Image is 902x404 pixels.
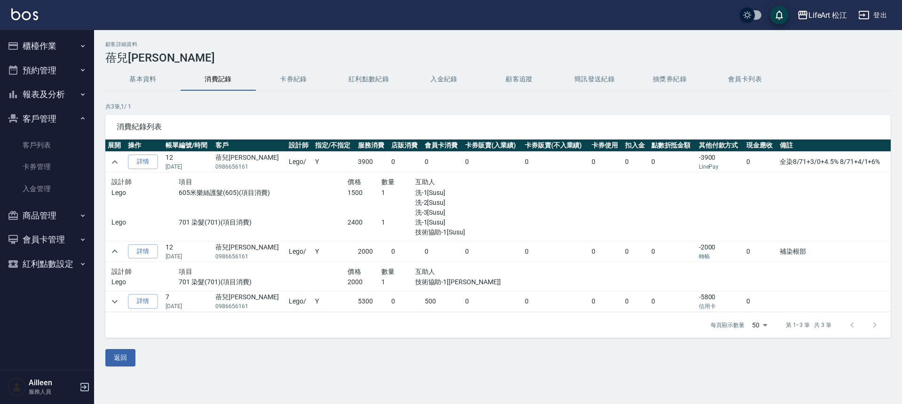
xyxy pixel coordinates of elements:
[522,140,589,152] th: 卡券販賣(不入業績)
[29,378,77,388] h5: Ailleen
[793,6,851,25] button: LifeArt 松江
[179,277,348,287] p: 701 染髮(701)(項目消費)
[4,252,90,276] button: 紅利點數設定
[356,152,389,172] td: 3900
[744,241,777,262] td: 0
[463,291,522,312] td: 0
[422,152,463,172] td: 0
[348,188,381,198] p: 1500
[589,241,623,262] td: 0
[128,244,158,259] a: 詳情
[163,152,213,172] td: 12
[415,208,516,218] p: 洗-3[Susu]
[855,7,891,24] button: 登出
[126,140,163,152] th: 操作
[215,163,284,171] p: 0986656161
[166,302,211,311] p: [DATE]
[696,140,744,152] th: 其他付款方式
[777,241,891,262] td: 補染根部
[381,218,415,227] p: 1
[105,349,135,366] button: 返回
[482,68,557,91] button: 顧客追蹤
[415,268,435,275] span: 互助人
[117,122,879,132] span: 消費紀錄列表
[422,241,463,262] td: 0
[4,227,90,252] button: 會員卡管理
[415,218,516,227] p: 洗-1[Susu]
[215,302,284,311] p: 0986656161
[331,68,406,91] button: 紅利點數紀錄
[696,152,744,172] td: -3900
[166,163,211,171] p: [DATE]
[8,378,26,396] img: Person
[522,291,589,312] td: 0
[313,241,356,262] td: Y
[286,291,313,312] td: Lego /
[649,291,696,312] td: 0
[286,140,313,152] th: 設計師
[179,178,192,186] span: 項目
[389,140,422,152] th: 店販消費
[748,312,771,338] div: 50
[463,152,522,172] td: 0
[356,291,389,312] td: 5300
[406,68,482,91] button: 入金紀錄
[696,241,744,262] td: -2000
[699,302,742,311] p: 信用卡
[313,152,356,172] td: Y
[381,178,395,186] span: 數量
[422,291,463,312] td: 500
[649,241,696,262] td: 0
[111,268,132,275] span: 設計師
[389,241,422,262] td: 0
[389,152,422,172] td: 0
[770,6,789,24] button: save
[649,152,696,172] td: 0
[632,68,707,91] button: 抽獎券紀錄
[356,140,389,152] th: 服務消費
[4,178,90,200] a: 入金管理
[557,68,632,91] button: 簡訊發送紀錄
[29,388,77,396] p: 服務人員
[179,188,348,198] p: 605米樂絲護髮(605)(項目消費)
[589,291,623,312] td: 0
[522,152,589,172] td: 0
[623,291,649,312] td: 0
[589,152,623,172] td: 0
[213,241,286,262] td: 蓓兒[PERSON_NAME]
[415,227,516,237] p: 技術協助-1[Susu]
[111,188,179,198] p: Lego
[356,241,389,262] td: 2000
[163,140,213,152] th: 帳單編號/時間
[4,82,90,107] button: 報表及分析
[111,277,179,287] p: Lego
[105,41,891,47] h2: 顧客詳細資料
[213,291,286,312] td: 蓓兒[PERSON_NAME]
[711,321,744,329] p: 每頁顯示數量
[463,140,522,152] th: 卡券販賣(入業績)
[4,107,90,131] button: 客戶管理
[163,291,213,312] td: 7
[286,152,313,172] td: Lego /
[623,152,649,172] td: 0
[777,152,891,172] td: 全染8/71+3/0+4.5% 8/71+4/1+6%
[166,252,211,261] p: [DATE]
[808,9,847,21] div: LifeArt 松江
[463,241,522,262] td: 0
[111,178,132,186] span: 設計師
[105,51,891,64] h3: 蓓兒[PERSON_NAME]
[111,218,179,227] p: Lego
[589,140,623,152] th: 卡券使用
[105,68,181,91] button: 基本資料
[623,241,649,262] td: 0
[11,8,38,20] img: Logo
[348,277,381,287] p: 2000
[381,268,395,275] span: 數量
[744,152,777,172] td: 0
[105,102,891,111] p: 共 3 筆, 1 / 1
[381,188,415,198] p: 1
[4,58,90,83] button: 預約管理
[108,295,122,309] button: expand row
[522,241,589,262] td: 0
[213,152,286,172] td: 蓓兒[PERSON_NAME]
